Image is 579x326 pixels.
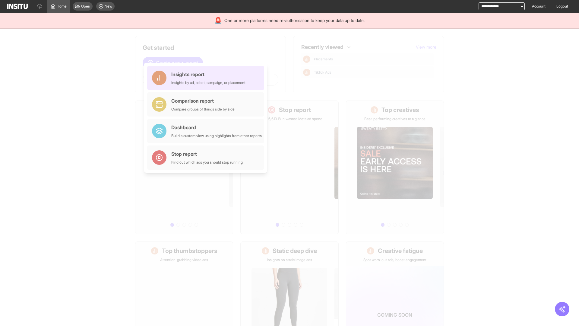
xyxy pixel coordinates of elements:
[171,133,262,138] div: Build a custom view using highlights from other reports
[171,124,262,131] div: Dashboard
[171,107,235,112] div: Compare groups of things side by side
[105,4,112,9] span: New
[214,16,222,25] div: 🚨
[171,97,235,104] div: Comparison report
[171,160,243,165] div: Find out which ads you should stop running
[171,150,243,158] div: Stop report
[7,4,28,9] img: Logo
[81,4,90,9] span: Open
[171,71,245,78] div: Insights report
[57,4,67,9] span: Home
[224,18,365,24] span: One or more platforms need re-authorisation to keep your data up to date.
[171,80,245,85] div: Insights by ad, adset, campaign, or placement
